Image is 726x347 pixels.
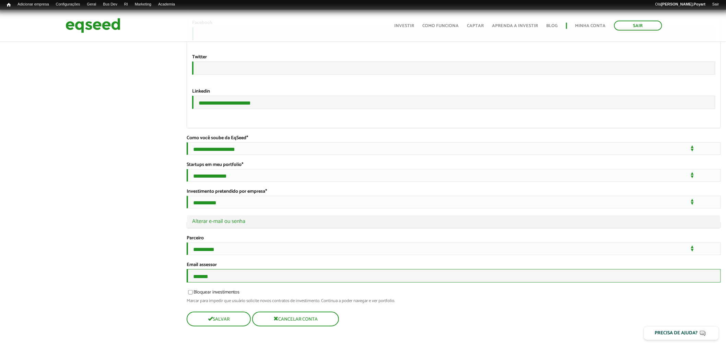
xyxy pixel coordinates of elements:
[155,2,178,7] a: Academia
[192,89,210,94] label: Linkedin
[187,263,217,267] label: Email assessor
[187,236,204,241] label: Parceiro
[492,24,538,28] a: Aprenda a investir
[246,134,248,142] span: Este campo é obrigatório.
[3,2,14,8] a: Início
[121,2,131,7] a: RI
[395,24,414,28] a: Investir
[52,2,84,7] a: Configurações
[192,219,715,224] a: Alterar e-mail ou senha
[614,21,662,31] a: Sair
[187,163,243,167] label: Startups em meu portfolio
[187,189,267,194] label: Investimento pretendido por empresa
[192,55,207,60] label: Twitter
[661,2,705,6] strong: [PERSON_NAME].Poyart
[83,2,99,7] a: Geral
[252,312,339,326] button: Cancelar conta
[187,136,248,141] label: Como você soube da EqSeed
[184,290,197,295] input: Bloquear investimentos
[187,290,239,297] label: Bloquear investimentos
[7,2,11,7] span: Início
[423,24,459,28] a: Como funciona
[467,24,484,28] a: Captar
[66,16,120,35] img: EqSeed
[14,2,52,7] a: Adicionar empresa
[709,2,723,7] a: Sair
[652,2,709,7] a: Olá[PERSON_NAME].Poyart
[242,161,243,169] span: Este campo é obrigatório.
[265,188,267,195] span: Este campo é obrigatório.
[99,2,121,7] a: Bus Dev
[575,24,606,28] a: Minha conta
[187,299,721,303] div: Marcar para impedir que usuário solicite novos contratos de investimento. Continua a poder navega...
[187,312,251,326] button: Salvar
[131,2,155,7] a: Marketing
[547,24,558,28] a: Blog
